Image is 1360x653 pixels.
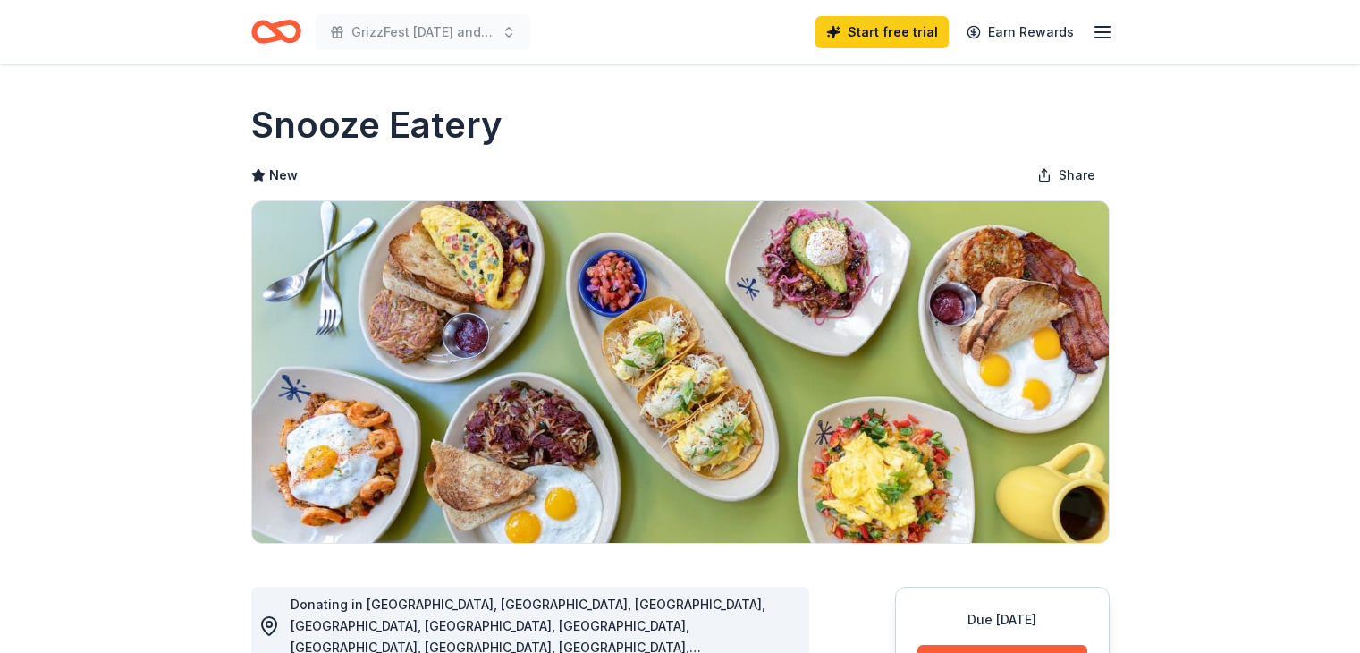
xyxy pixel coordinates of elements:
[351,21,494,43] span: GrizzFest [DATE] and Silent Auction
[1059,165,1095,186] span: Share
[269,165,298,186] span: New
[252,201,1109,543] img: Image for Snooze Eatery
[251,11,301,53] a: Home
[316,14,530,50] button: GrizzFest [DATE] and Silent Auction
[917,609,1087,631] div: Due [DATE]
[815,16,949,48] a: Start free trial
[251,100,503,150] h1: Snooze Eatery
[1023,157,1110,193] button: Share
[956,16,1085,48] a: Earn Rewards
